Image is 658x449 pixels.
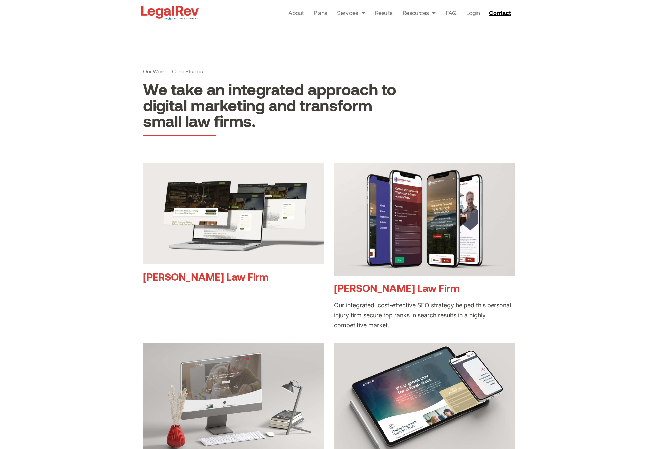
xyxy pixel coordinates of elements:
h2: We take an integrated approach to digital marketing and transform small law firms. [143,81,397,129]
a: About [288,8,304,17]
a: [PERSON_NAME] Law Firm [334,282,460,294]
a: Contact [486,7,515,18]
a: Resources [403,8,436,17]
nav: Menu [288,8,480,17]
a: [PERSON_NAME] Law Firm [143,270,269,283]
div: Our integrated, cost-effective SEO strategy helped this personal injury firm secure top ranks in ... [334,300,515,330]
a: FAQ [446,8,456,17]
h1: Our Work — Case Studies [143,68,397,74]
img: Conversion-Optimized Injury Law Website [334,163,515,276]
a: Login [466,8,480,17]
a: Services [337,8,365,17]
span: Contact [489,10,511,16]
a: Plans [314,8,327,17]
a: Results [375,8,393,17]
